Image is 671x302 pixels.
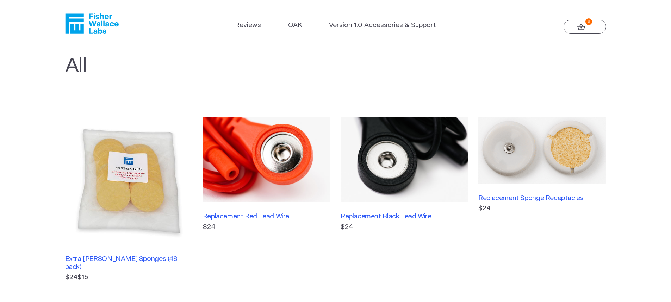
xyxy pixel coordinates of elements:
[65,117,193,283] a: Extra [PERSON_NAME] Sponges (48 pack) $24$15
[478,117,606,184] img: Replacement Sponge Receptacles
[341,117,468,203] img: Replacement Black Lead Wire
[65,272,193,283] p: $15
[65,54,606,91] h1: All
[288,20,302,31] a: OAK
[65,255,193,271] h3: Extra [PERSON_NAME] Sponges (48 pack)
[65,13,119,34] a: Fisher Wallace
[203,212,330,220] h3: Replacement Red Lead Wire
[341,117,468,283] a: Replacement Black Lead Wire$24
[585,18,592,25] strong: 0
[564,20,606,34] a: 0
[478,117,606,283] a: Replacement Sponge Receptacles$24
[341,222,468,232] p: $24
[65,274,77,281] s: $24
[478,194,606,202] h3: Replacement Sponge Receptacles
[341,212,468,220] h3: Replacement Black Lead Wire
[203,222,330,232] p: $24
[478,204,606,214] p: $24
[235,20,261,31] a: Reviews
[65,117,193,245] img: Extra Fisher Wallace Sponges (48 pack)
[203,117,330,283] a: Replacement Red Lead Wire$24
[203,117,330,203] img: Replacement Red Lead Wire
[329,20,436,31] a: Version 1.0 Accessories & Support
